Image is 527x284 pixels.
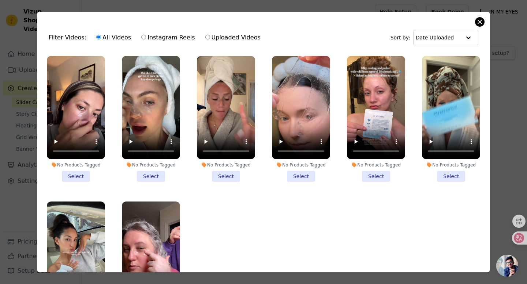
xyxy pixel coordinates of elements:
[272,162,330,168] div: No Products Tagged
[205,33,261,42] label: Uploaded Videos
[47,162,105,168] div: No Products Tagged
[197,162,255,168] div: No Products Tagged
[49,29,265,46] div: Filter Videos:
[96,33,131,42] label: All Videos
[390,30,479,45] div: Sort by:
[141,33,195,42] label: Instagram Reels
[422,162,480,168] div: No Products Tagged
[496,255,518,277] div: Open chat
[347,162,405,168] div: No Products Tagged
[475,18,484,26] button: Close modal
[122,162,180,168] div: No Products Tagged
